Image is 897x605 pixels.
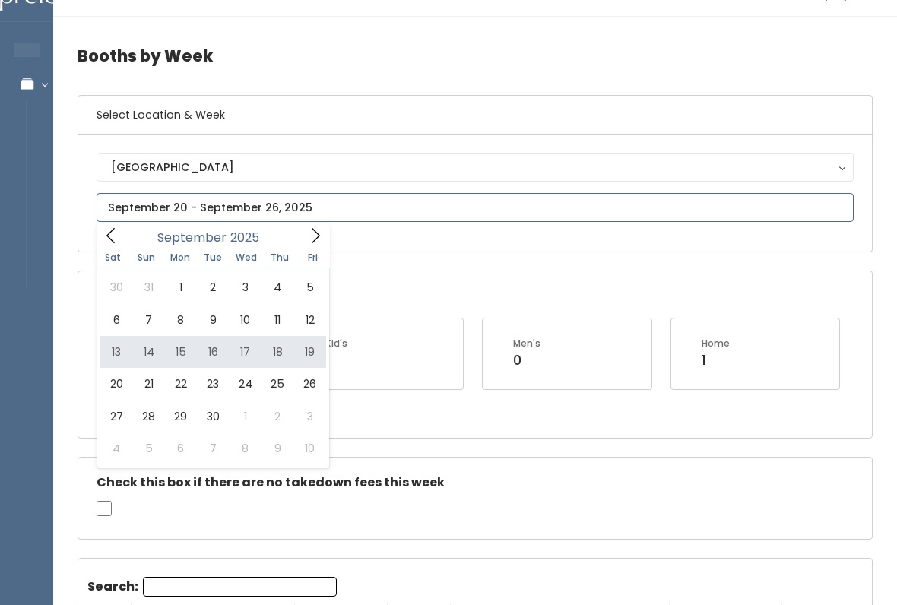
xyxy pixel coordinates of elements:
[261,432,293,464] span: October 9, 2025
[132,432,164,464] span: October 5, 2025
[100,271,132,303] span: August 30, 2025
[230,304,261,336] span: September 10, 2025
[513,337,540,350] div: Men's
[293,368,325,400] span: September 26, 2025
[132,368,164,400] span: September 21, 2025
[263,253,296,262] span: Thu
[197,271,229,303] span: September 2, 2025
[130,253,163,262] span: Sun
[143,577,337,597] input: Search:
[261,336,293,368] span: September 18, 2025
[100,304,132,336] span: September 6, 2025
[78,96,872,135] h6: Select Location & Week
[97,153,854,182] button: [GEOGRAPHIC_DATA]
[165,271,197,303] span: September 1, 2025
[325,350,347,370] div: 1
[165,401,197,432] span: September 29, 2025
[293,304,325,336] span: September 12, 2025
[293,432,325,464] span: October 10, 2025
[100,336,132,368] span: September 13, 2025
[197,368,229,400] span: September 23, 2025
[197,432,229,464] span: October 7, 2025
[230,368,261,400] span: September 24, 2025
[132,271,164,303] span: August 31, 2025
[165,368,197,400] span: September 22, 2025
[78,35,873,77] h4: Booths by Week
[165,336,197,368] span: September 15, 2025
[261,401,293,432] span: October 2, 2025
[230,271,261,303] span: September 3, 2025
[513,350,540,370] div: 0
[197,401,229,432] span: September 30, 2025
[296,253,330,262] span: Fri
[197,304,229,336] span: September 9, 2025
[293,271,325,303] span: September 5, 2025
[197,336,229,368] span: September 16, 2025
[100,368,132,400] span: September 20, 2025
[163,253,197,262] span: Mon
[165,432,197,464] span: October 6, 2025
[230,253,263,262] span: Wed
[261,304,293,336] span: September 11, 2025
[325,337,347,350] div: Kid's
[87,577,337,597] label: Search:
[230,336,261,368] span: September 17, 2025
[97,253,130,262] span: Sat
[132,336,164,368] span: September 14, 2025
[157,232,227,244] span: September
[261,368,293,400] span: September 25, 2025
[293,401,325,432] span: October 3, 2025
[230,432,261,464] span: October 8, 2025
[702,337,730,350] div: Home
[97,193,854,222] input: September 20 - September 26, 2025
[230,401,261,432] span: October 1, 2025
[100,401,132,432] span: September 27, 2025
[132,304,164,336] span: September 7, 2025
[227,228,272,247] input: Year
[196,253,230,262] span: Tue
[293,336,325,368] span: September 19, 2025
[702,350,730,370] div: 1
[132,401,164,432] span: September 28, 2025
[97,476,854,489] h5: Check this box if there are no takedown fees this week
[261,271,293,303] span: September 4, 2025
[111,159,839,176] div: [GEOGRAPHIC_DATA]
[165,304,197,336] span: September 8, 2025
[100,432,132,464] span: October 4, 2025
